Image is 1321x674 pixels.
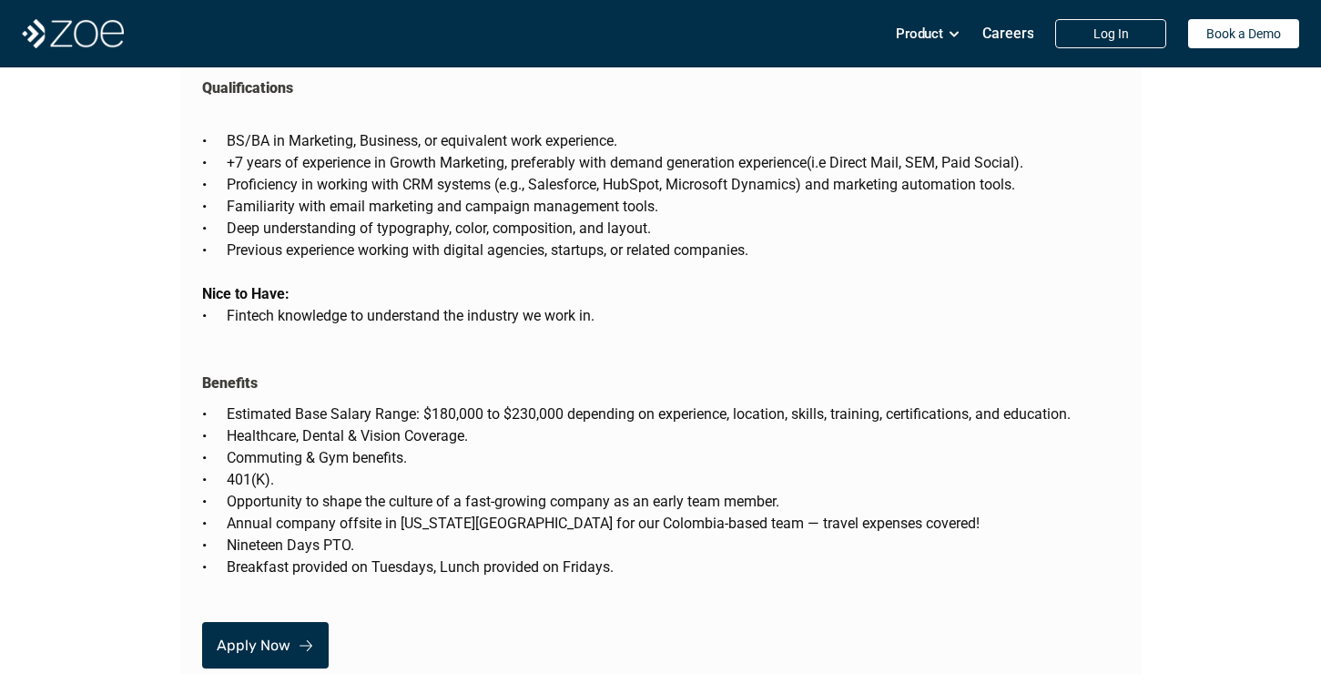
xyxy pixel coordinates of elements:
[202,285,290,302] strong: Nice to Have:
[227,557,1120,578] p: Breakfast provided on Tuesdays, Lunch provided on Fridays.
[227,535,1120,557] p: Nineteen Days PTO.
[227,218,1120,240] p: Deep understanding of typography, color, composition, and layout.
[227,152,1120,174] p: +7 years of experience in Growth Marketing, preferably with demand generation experience(i.e Dire...
[227,130,1120,152] p: BS/BA in Marketing, Business, or equivalent work experience.
[227,403,1120,425] p: Estimated Base Salary Range: $180,000 to $230,000 depending on experience, location, skills, trai...
[227,174,1120,196] p: Proficiency in working with CRM systems (e.g., Salesforce, HubSpot, Microsoft Dynamics) and marke...
[227,491,1120,513] p: Opportunity to shape the culture of a fast-growing company as an early team member.
[227,240,1120,261] p: Previous experience working with digital agencies, startups, or related companies.
[217,637,290,654] p: Apply Now
[227,196,1120,218] p: Familiarity with email marketing and campaign management tools.
[227,425,1120,447] p: Healthcare, Dental & Vision Coverage.
[227,305,1120,327] p: Fintech knowledge to understand the industry we work in.
[1093,26,1129,42] p: Log In
[227,513,1120,535] p: Annual company offsite in [US_STATE][GEOGRAPHIC_DATA] for our Colombia-based team — travel expens...
[227,447,1120,469] p: Commuting & Gym benefits.
[202,374,258,392] strong: Benefits
[227,469,1120,491] p: 401(K).
[202,79,293,97] strong: Qualifications
[982,25,1034,42] p: Careers
[1188,19,1299,48] a: Book a Demo
[896,20,943,47] p: Product
[202,622,329,669] a: Apply Now
[1206,26,1281,42] p: Book a Demo
[1055,19,1166,48] a: Log In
